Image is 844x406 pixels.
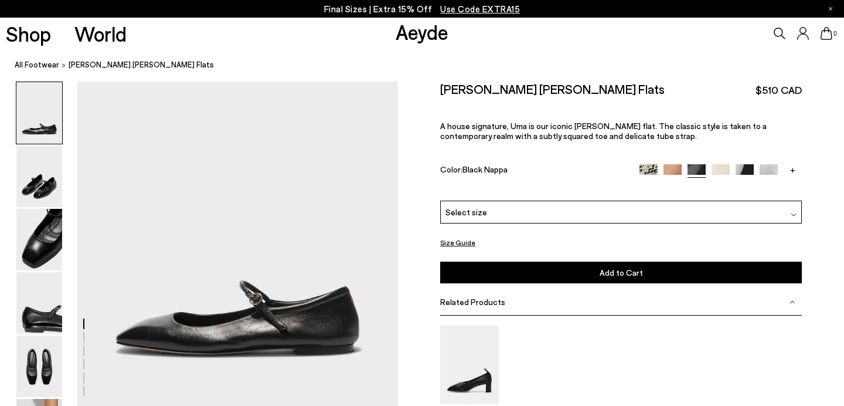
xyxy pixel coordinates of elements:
[440,164,628,178] div: Color:
[440,4,520,14] span: Navigate to /collections/ss25-final-sizes
[440,82,665,96] h2: [PERSON_NAME] [PERSON_NAME] Flats
[832,31,838,37] span: 0
[74,23,127,44] a: World
[6,23,51,44] a: Shop
[16,336,62,397] img: Uma Mary-Jane Flats - Image 5
[462,164,508,174] span: Black Nappa
[16,209,62,270] img: Uma Mary-Jane Flats - Image 3
[396,19,448,44] a: Aeyde
[791,212,797,218] img: svg%3E
[755,83,802,97] span: $510 CAD
[16,146,62,207] img: Uma Mary-Jane Flats - Image 2
[16,272,62,334] img: Uma Mary-Jane Flats - Image 4
[324,2,520,16] p: Final Sizes | Extra 15% Off
[16,82,62,144] img: Uma Mary-Jane Flats - Image 1
[440,326,499,404] img: Narissa Ruched Pumps
[15,49,844,82] nav: breadcrumb
[821,27,832,40] a: 0
[69,59,214,71] span: [PERSON_NAME] [PERSON_NAME] Flats
[15,59,59,71] a: All Footwear
[784,164,802,175] a: +
[600,268,643,278] span: Add to Cart
[440,297,505,307] span: Related Products
[440,121,802,141] p: A house signature, Uma is our iconic [PERSON_NAME] flat. The classic style is taken to a contempo...
[440,235,475,250] button: Size Guide
[445,206,487,218] span: Select size
[789,299,795,305] img: svg%3E
[440,262,802,283] button: Add to Cart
